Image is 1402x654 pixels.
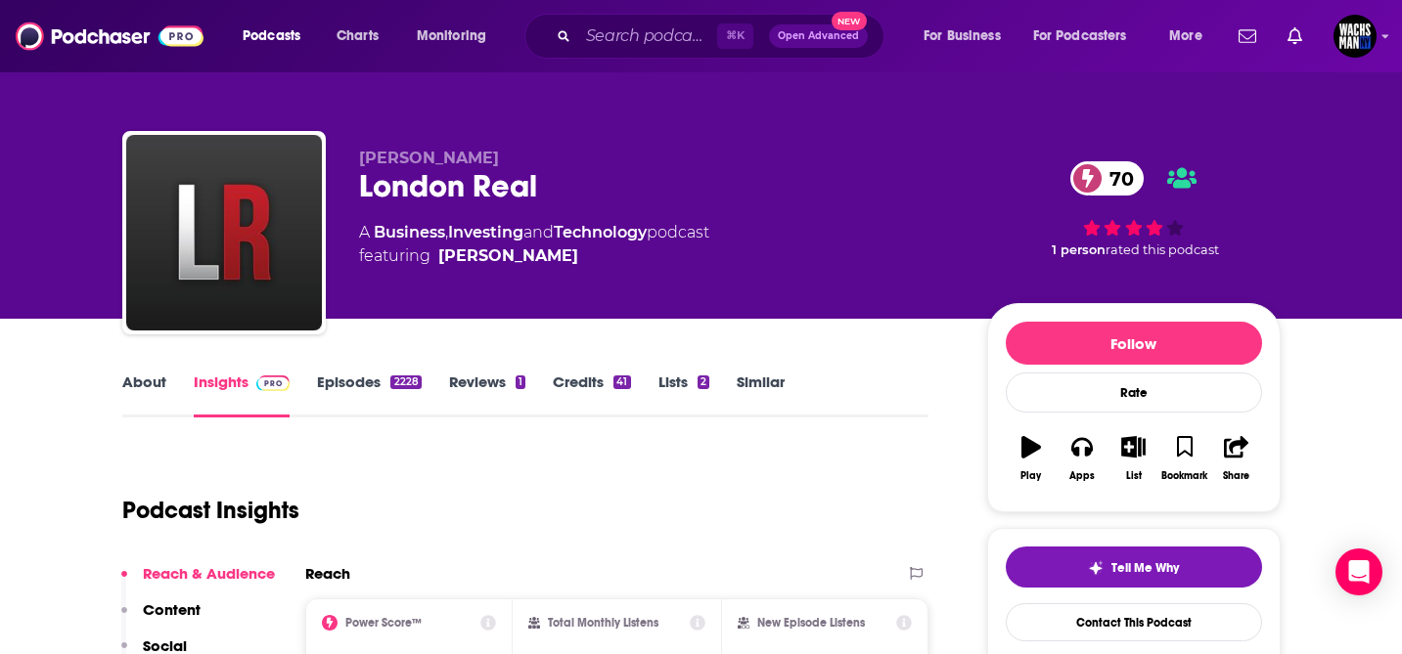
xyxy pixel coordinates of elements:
[438,244,578,268] a: Brian Rose
[924,22,1001,50] span: For Business
[1020,21,1155,52] button: open menu
[554,223,647,241] a: Technology
[1006,603,1262,641] a: Contact This Podcast
[243,22,300,50] span: Podcasts
[16,18,204,55] img: Podchaser - Follow, Share and Rate Podcasts
[374,223,445,241] a: Business
[1111,560,1179,576] span: Tell Me Why
[578,21,717,52] input: Search podcasts, credits, & more...
[1169,22,1202,50] span: More
[449,372,525,417] a: Reviews1
[1161,470,1207,482] div: Bookmark
[1334,15,1377,58] button: Show profile menu
[658,372,709,417] a: Lists2
[613,375,630,389] div: 41
[1335,548,1382,595] div: Open Intercom Messenger
[1052,242,1106,257] span: 1 person
[698,375,709,389] div: 2
[1057,423,1108,494] button: Apps
[403,21,512,52] button: open menu
[1126,470,1142,482] div: List
[359,149,499,167] span: [PERSON_NAME]
[516,375,525,389] div: 1
[1020,470,1041,482] div: Play
[324,21,390,52] a: Charts
[143,564,275,583] p: Reach & Audience
[1090,161,1144,196] span: 70
[1223,470,1249,482] div: Share
[1088,560,1104,576] img: tell me why sparkle
[122,496,299,525] h1: Podcast Insights
[778,31,859,41] span: Open Advanced
[548,616,658,630] h2: Total Monthly Listens
[121,600,201,636] button: Content
[832,12,867,30] span: New
[359,221,709,268] div: A podcast
[1006,423,1057,494] button: Play
[1159,423,1210,494] button: Bookmark
[345,616,422,630] h2: Power Score™
[359,244,709,268] span: featuring
[1155,21,1227,52] button: open menu
[910,21,1025,52] button: open menu
[1006,322,1262,365] button: Follow
[229,21,326,52] button: open menu
[543,14,903,59] div: Search podcasts, credits, & more...
[737,372,785,417] a: Similar
[523,223,554,241] span: and
[1210,423,1261,494] button: Share
[1006,372,1262,413] div: Rate
[337,22,379,50] span: Charts
[390,375,421,389] div: 2228
[987,149,1281,270] div: 70 1 personrated this podcast
[1070,161,1144,196] a: 70
[717,23,753,49] span: ⌘ K
[757,616,865,630] h2: New Episode Listens
[143,600,201,619] p: Content
[445,223,448,241] span: ,
[305,564,350,583] h2: Reach
[1231,20,1264,53] a: Show notifications dropdown
[122,372,166,417] a: About
[1334,15,1377,58] span: Logged in as WachsmanNY
[1033,22,1127,50] span: For Podcasters
[769,24,868,48] button: Open AdvancedNew
[194,372,291,417] a: InsightsPodchaser Pro
[1280,20,1310,53] a: Show notifications dropdown
[256,375,291,391] img: Podchaser Pro
[121,564,275,600] button: Reach & Audience
[553,372,630,417] a: Credits41
[1334,15,1377,58] img: User Profile
[1106,242,1219,257] span: rated this podcast
[1108,423,1158,494] button: List
[1006,546,1262,588] button: tell me why sparkleTell Me Why
[317,372,421,417] a: Episodes2228
[126,135,322,330] img: London Real
[448,223,523,241] a: Investing
[1069,470,1095,482] div: Apps
[417,22,486,50] span: Monitoring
